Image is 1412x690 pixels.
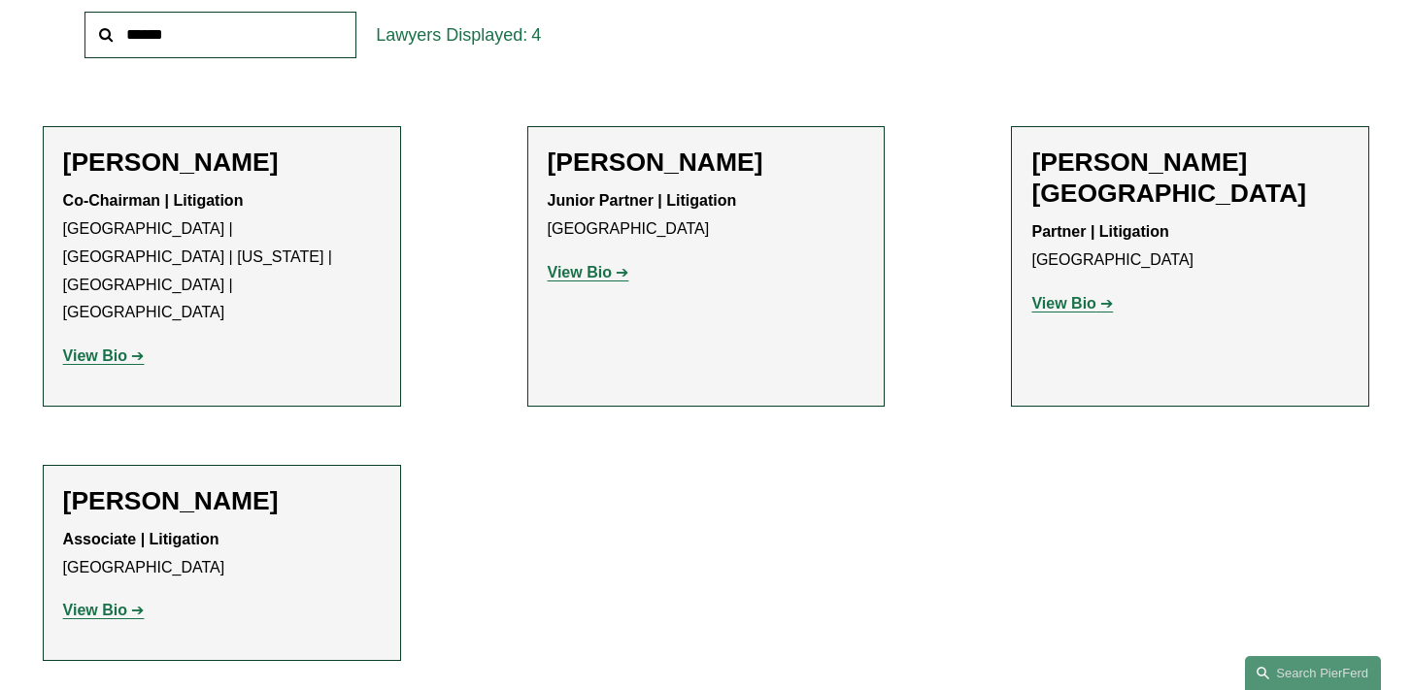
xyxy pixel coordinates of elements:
[63,187,381,327] p: [GEOGRAPHIC_DATA] | [GEOGRAPHIC_DATA] | [US_STATE] | [GEOGRAPHIC_DATA] | [GEOGRAPHIC_DATA]
[63,602,127,618] strong: View Bio
[63,347,127,364] strong: View Bio
[1031,147,1349,209] h2: [PERSON_NAME][GEOGRAPHIC_DATA]
[1031,295,1095,312] strong: View Bio
[63,485,381,516] h2: [PERSON_NAME]
[548,147,865,178] h2: [PERSON_NAME]
[63,347,145,364] a: View Bio
[1031,223,1168,240] strong: Partner | Litigation
[63,531,219,547] strong: Associate | Litigation
[1031,295,1113,312] a: View Bio
[63,192,244,209] strong: Co-Chairman | Litigation
[548,187,865,244] p: [GEOGRAPHIC_DATA]
[548,192,737,209] strong: Junior Partner | Litigation
[63,147,381,178] h2: [PERSON_NAME]
[1245,656,1381,690] a: Search this site
[548,264,612,280] strong: View Bio
[1031,218,1349,275] p: [GEOGRAPHIC_DATA]
[63,602,145,618] a: View Bio
[531,25,541,45] span: 4
[548,264,629,280] a: View Bio
[63,526,381,582] p: [GEOGRAPHIC_DATA]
